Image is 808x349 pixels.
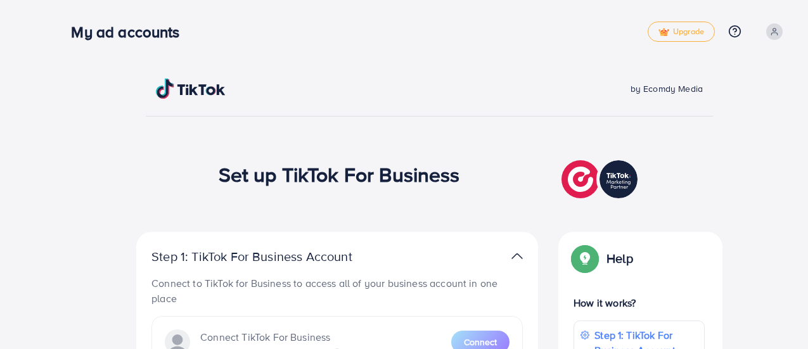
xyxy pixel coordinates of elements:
[658,27,704,37] span: Upgrade
[606,251,633,266] p: Help
[574,247,596,270] img: Popup guide
[648,22,715,42] a: tickUpgrade
[511,247,523,265] img: TikTok partner
[71,23,189,41] h3: My ad accounts
[561,157,641,201] img: TikTok partner
[156,79,226,99] img: TikTok
[631,82,703,95] span: by Ecomdy Media
[219,162,460,186] h1: Set up TikTok For Business
[658,28,669,37] img: tick
[574,295,705,310] p: How it works?
[151,249,392,264] p: Step 1: TikTok For Business Account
